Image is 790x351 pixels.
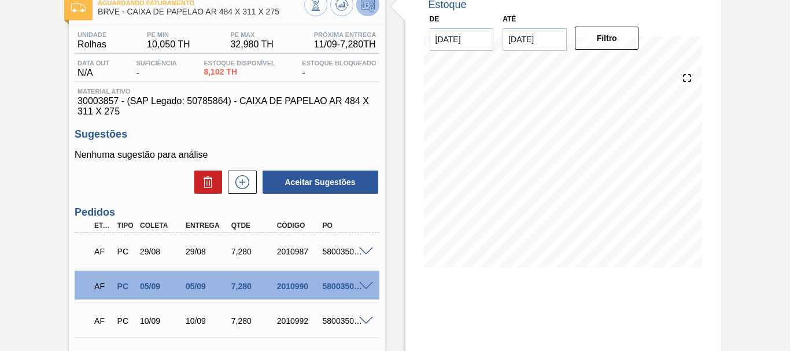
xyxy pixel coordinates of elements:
[183,221,232,230] div: Entrega
[230,39,273,50] span: 32,980 TH
[503,28,567,51] input: dd/mm/yyyy
[204,68,275,76] span: 8,102 TH
[75,206,379,219] h3: Pedidos
[115,282,136,291] div: Pedido de Compra
[320,282,369,291] div: 5800350125
[302,60,376,66] span: Estoque Bloqueado
[137,247,186,256] div: 29/08/2025
[91,308,113,334] div: Aguardando Faturamento
[94,282,110,291] p: AF
[94,316,110,326] p: AF
[75,60,112,78] div: N/A
[299,60,379,78] div: -
[314,31,376,38] span: Próxima Entrega
[75,150,379,160] p: Nenhuma sugestão para análise
[274,247,323,256] div: 2010987
[320,221,369,230] div: PO
[77,88,376,95] span: Material ativo
[115,316,136,326] div: Pedido de Compra
[91,274,113,299] div: Aguardando Faturamento
[263,171,378,194] button: Aceitar Sugestões
[77,31,106,38] span: Unidade
[183,316,232,326] div: 10/09/2025
[147,39,190,50] span: 10,050 TH
[183,247,232,256] div: 29/08/2025
[136,60,177,66] span: Suficiência
[134,60,180,78] div: -
[222,171,257,194] div: Nova sugestão
[274,221,323,230] div: Código
[189,171,222,194] div: Excluir Sugestões
[91,239,113,264] div: Aguardando Faturamento
[75,128,379,141] h3: Sugestões
[320,247,369,256] div: 5800350122
[147,31,190,38] span: PE MIN
[115,247,136,256] div: Pedido de Compra
[228,221,278,230] div: Qtde
[137,282,186,291] div: 05/09/2025
[228,247,278,256] div: 7,280
[77,96,376,117] span: 30003857 - (SAP Legado: 50785864) - CAIXA DE PAPELAO AR 484 X 311 X 275
[430,28,494,51] input: dd/mm/yyyy
[257,169,379,195] div: Aceitar Sugestões
[228,282,278,291] div: 7,280
[91,221,113,230] div: Etapa
[314,39,376,50] span: 11/09 - 7,280 TH
[230,31,273,38] span: PE MAX
[274,316,323,326] div: 2010992
[320,316,369,326] div: 5800350128
[71,3,86,12] img: Ícone
[94,247,110,256] p: AF
[115,221,136,230] div: Tipo
[183,282,232,291] div: 05/09/2025
[137,221,186,230] div: Coleta
[503,15,516,23] label: Até
[575,27,639,50] button: Filtro
[77,60,109,66] span: Data out
[98,8,304,16] span: BRVE - CAIXA DE PAPELAO AR 484 X 311 X 275
[430,15,440,23] label: De
[204,60,275,66] span: Estoque Disponível
[77,39,106,50] span: Rolhas
[137,316,186,326] div: 10/09/2025
[228,316,278,326] div: 7,280
[274,282,323,291] div: 2010990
